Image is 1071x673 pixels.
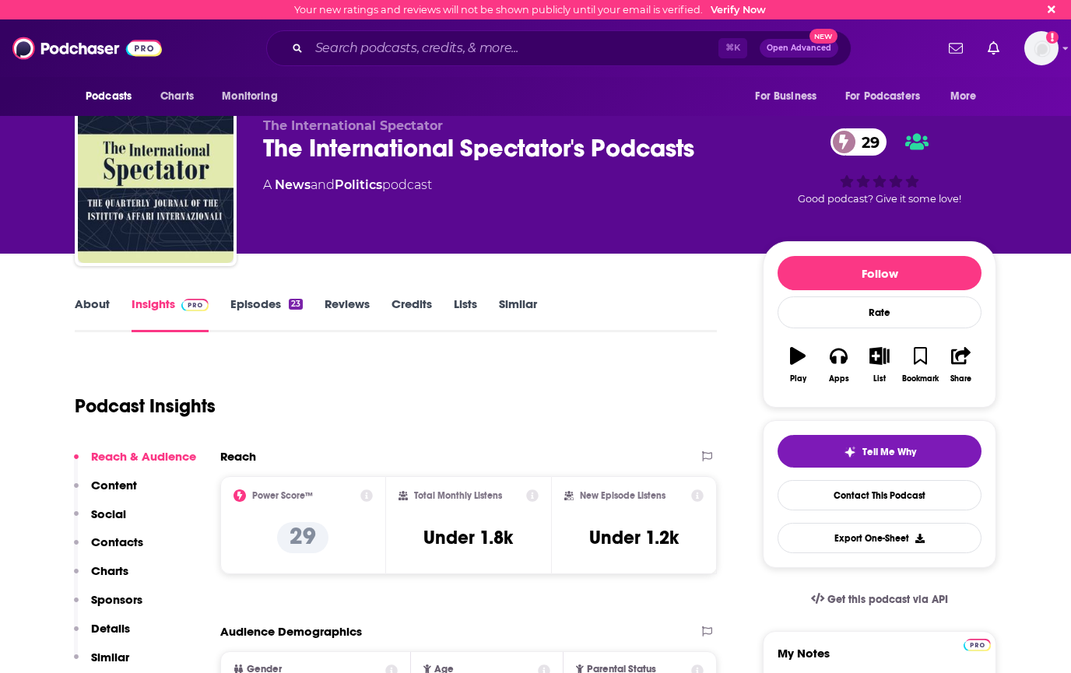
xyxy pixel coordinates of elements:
[263,176,432,195] div: A podcast
[763,118,996,215] div: 29Good podcast? Give it some love!
[981,35,1006,61] a: Show notifications dropdown
[181,299,209,311] img: Podchaser Pro
[844,446,856,458] img: tell me why sparkle
[75,82,152,111] button: open menu
[335,177,382,192] a: Politics
[74,535,143,563] button: Contacts
[277,522,328,553] p: 29
[230,296,303,332] a: Episodes23
[778,296,981,328] div: Rate
[220,449,256,464] h2: Reach
[950,374,971,384] div: Share
[86,86,132,107] span: Podcasts
[964,636,991,651] a: Pro website
[74,621,130,650] button: Details
[1024,31,1059,65] button: Show profile menu
[74,563,128,592] button: Charts
[78,107,234,263] img: The International Spectator's Podcasts
[755,86,816,107] span: For Business
[873,374,886,384] div: List
[1046,31,1059,44] svg: Email not verified
[222,86,277,107] span: Monitoring
[846,128,887,156] span: 29
[150,82,203,111] a: Charts
[132,296,209,332] a: InsightsPodchaser Pro
[91,478,137,492] p: Content
[74,478,137,507] button: Content
[939,82,996,111] button: open menu
[252,490,313,501] h2: Power Score™
[91,563,128,578] p: Charts
[91,592,142,607] p: Sponsors
[1024,31,1059,65] img: User Profile
[964,639,991,651] img: Podchaser Pro
[900,337,940,393] button: Bookmark
[392,296,432,332] a: Credits
[818,337,859,393] button: Apps
[580,490,665,501] h2: New Episode Listens
[711,4,766,16] a: Verify Now
[91,535,143,549] p: Contacts
[75,394,216,418] h1: Podcast Insights
[75,296,110,332] a: About
[266,30,852,66] div: Search podcasts, credits, & more...
[309,36,718,61] input: Search podcasts, credits, & more...
[798,193,961,205] span: Good podcast? Give it some love!
[91,650,129,664] p: Similar
[74,592,142,621] button: Sponsors
[91,449,196,464] p: Reach & Audience
[835,82,943,111] button: open menu
[941,337,981,393] button: Share
[718,38,747,58] span: ⌘ K
[414,490,502,501] h2: Total Monthly Listens
[589,526,679,549] h3: Under 1.2k
[311,177,335,192] span: and
[160,86,194,107] span: Charts
[778,435,981,468] button: tell me why sparkleTell Me Why
[862,446,916,458] span: Tell Me Why
[830,128,887,156] a: 29
[12,33,162,63] img: Podchaser - Follow, Share and Rate Podcasts
[263,118,443,133] span: The International Spectator
[423,526,513,549] h3: Under 1.8k
[220,624,362,639] h2: Audience Demographics
[829,374,849,384] div: Apps
[499,296,537,332] a: Similar
[91,507,126,521] p: Social
[790,374,806,384] div: Play
[454,296,477,332] a: Lists
[760,39,838,58] button: Open AdvancedNew
[778,256,981,290] button: Follow
[744,82,836,111] button: open menu
[289,299,303,310] div: 23
[950,86,977,107] span: More
[767,44,831,52] span: Open Advanced
[827,593,948,606] span: Get this podcast via API
[859,337,900,393] button: List
[799,580,960,619] a: Get this podcast via API
[275,177,311,192] a: News
[91,621,130,636] p: Details
[294,4,766,16] div: Your new ratings and reviews will not be shown publicly until your email is verified.
[943,35,969,61] a: Show notifications dropdown
[845,86,920,107] span: For Podcasters
[325,296,370,332] a: Reviews
[1024,31,1059,65] span: Logged in as workman-publicity
[778,646,981,673] label: My Notes
[778,480,981,510] a: Contact This Podcast
[778,523,981,553] button: Export One-Sheet
[778,337,818,393] button: Play
[211,82,297,111] button: open menu
[809,29,837,44] span: New
[74,507,126,535] button: Social
[902,374,939,384] div: Bookmark
[74,449,196,478] button: Reach & Audience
